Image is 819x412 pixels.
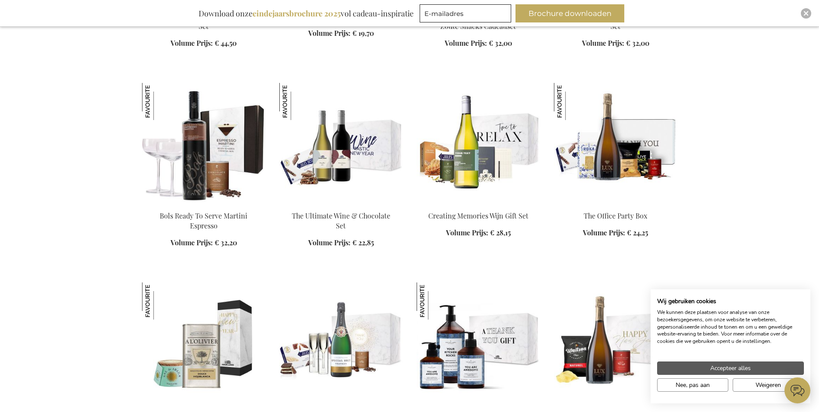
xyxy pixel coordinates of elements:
[627,228,648,237] span: € 24,25
[428,211,528,220] a: Creating Memories Wijn Gift Set
[733,378,804,392] button: Alle cookies weigeren
[420,4,514,25] form: marketing offers and promotions
[490,228,511,237] span: € 28,15
[446,228,488,237] span: Volume Prijs:
[279,83,316,120] img: The Ultimate Wine & Chocolate Set
[142,83,266,204] img: Bols Ready To Serve Martini Espresso
[142,83,179,120] img: Bols Ready To Serve Martini Espresso
[171,38,213,48] span: Volume Prijs:
[445,38,512,48] a: Volume Prijs: € 32,00
[657,309,804,345] p: We kunnen deze plaatsen voor analyse van onze bezoekersgegevens, om onze website te verbeteren, g...
[756,380,781,390] span: Weigeren
[160,211,247,230] a: Bols Ready To Serve Martini Espresso
[308,238,351,247] span: Volume Prijs:
[215,38,237,48] span: € 44,50
[279,83,403,204] img: Beer Apéro Gift Box
[583,228,625,237] span: Volume Prijs:
[308,29,374,38] a: Volume Prijs: € 19,70
[657,298,804,305] h2: Wij gebruiken cookies
[554,83,591,120] img: The Office Party Box
[142,400,266,408] a: Olive & Salt Culinary Set Culinaire Olijfolie & Zout Set
[554,400,677,408] a: Sparkling Apero Box
[417,282,540,403] img: The Gift Label Hand & Kitchen Set
[489,38,512,48] span: € 32,00
[784,377,810,403] iframe: belco-activator-frame
[352,29,374,38] span: € 19,70
[554,282,677,403] img: Sparkling Apero Box
[554,200,677,209] a: The Office Party Box The Office Party Box
[279,400,403,408] a: Sweet Delights Champagne Set
[253,8,341,19] b: eindejaarsbrochure 2025
[445,38,487,48] span: Volume Prijs:
[215,238,237,247] span: € 32,20
[171,238,213,247] span: Volume Prijs:
[352,238,374,247] span: € 22,85
[417,83,540,204] img: Personalised White Wine
[171,238,237,248] a: Volume Prijs: € 32,20
[801,8,811,19] div: Close
[676,380,710,390] span: Nee, pas aan
[142,282,266,403] img: Olive & Salt Culinary Set
[420,4,511,22] input: E-mailadres
[292,211,390,230] a: The Ultimate Wine & Chocolate Set
[584,211,647,220] a: The Office Party Box
[657,378,728,392] button: Pas cookie voorkeuren aan
[279,282,403,403] img: Sweet Delights Champagne Set
[803,11,809,16] img: Close
[583,228,648,238] a: Volume Prijs: € 24,25
[554,83,677,204] img: The Office Party Box
[417,200,540,209] a: Personalised White Wine
[582,38,624,48] span: Volume Prijs:
[195,4,417,22] div: Download onze vol cadeau-inspiratie
[582,38,649,48] a: Volume Prijs: € 32,00
[308,238,374,248] a: Volume Prijs: € 22,85
[710,364,751,373] span: Accepteer alles
[142,200,266,209] a: Bols Ready To Serve Martini Espresso Bols Ready To Serve Martini Espresso
[279,200,403,209] a: Beer Apéro Gift Box The Ultimate Wine & Chocolate Set
[626,38,649,48] span: € 32,00
[515,4,624,22] button: Brochure downloaden
[417,400,540,408] a: The Gift Label Hand & Kitchen Set The Gift Label Hand & Keuken Set
[417,282,454,320] img: The Gift Label Hand & Keuken Set
[142,282,179,320] img: Culinaire Olijfolie & Zout Set
[657,361,804,375] button: Accepteer alle cookies
[308,29,351,38] span: Volume Prijs:
[446,228,511,238] a: Volume Prijs: € 28,15
[171,38,237,48] a: Volume Prijs: € 44,50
